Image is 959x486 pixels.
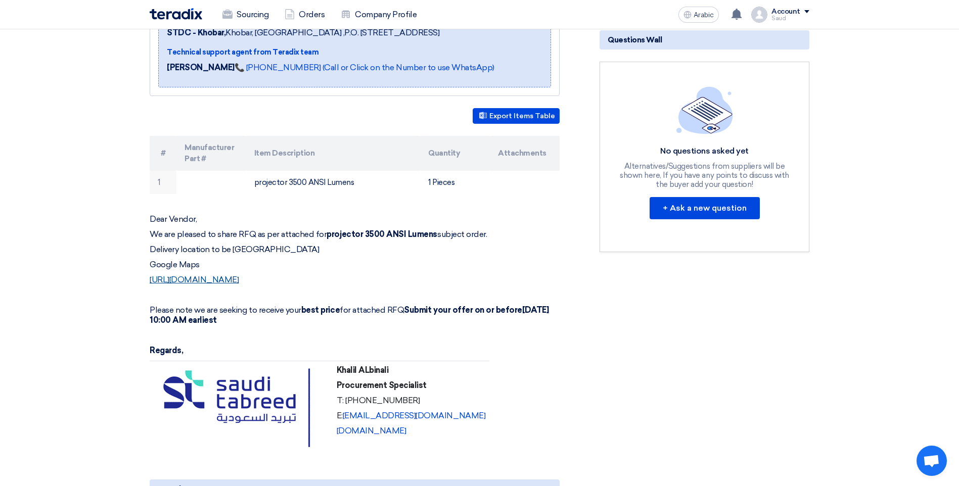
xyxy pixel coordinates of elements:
button: + Ask a new question [650,197,760,219]
th: Quantity [420,136,490,171]
strong: projector 3500 ANSI Lumens [327,229,437,239]
p: E: [337,411,486,421]
th: Attachments [490,136,560,171]
p: T: [PHONE_NUMBER] [337,396,486,406]
b: STDC - Khobar, [167,28,225,37]
strong: Submit your offer on or before[DATE] 10:00 AM earliest [150,305,549,325]
button: Arabic [678,7,719,23]
p: Delivery location to be [GEOGRAPHIC_DATA] [150,245,560,255]
th: Item Description [246,136,421,171]
td: 1 Pieces [420,171,490,195]
a: 📞 [PHONE_NUMBER] (Call or Click on the Number to use WhatsApp) [235,63,494,72]
td: 1 [150,171,176,195]
p: Dear Vendor, [150,214,560,224]
font: Questions Wall [608,35,662,44]
font: Orders [299,9,325,21]
p: Please note we are seeking to receive your for attached RFQ [150,305,560,325]
font: Export Items Table [489,112,555,120]
a: Sourcing [214,4,277,26]
font: Khobar, [GEOGRAPHIC_DATA] ,P.O. [STREET_ADDRESS] [167,28,439,37]
div: No questions asked yet [619,146,791,157]
strong: best price [301,305,340,315]
div: Technical support agent from Teradix team [167,47,494,58]
div: Account [771,8,800,16]
a: [URL][DOMAIN_NAME] [150,275,239,284]
img: I4IRbxIBg0YhIjQkQlChGJTVQipArAAA9CsYfxiUIEgGhFLnbRi18EYxjFOEYyltGMZyxfQAAAOw== [154,365,329,451]
font: Sourcing [237,9,268,21]
img: empty_state_list.svg [676,86,733,134]
strong: Khalil ALbinali [337,365,389,375]
p: Google Maps [150,260,560,270]
div: Saud [771,16,809,21]
a: [DOMAIN_NAME] [337,426,406,435]
font: Company Profile [355,9,417,21]
button: Export Items Table [473,108,560,124]
a: Open chat [917,446,947,476]
a: Orders [277,4,333,26]
th: # [150,136,176,171]
img: profile_test.png [751,7,767,23]
a: [EMAIL_ADDRESS][DOMAIN_NAME] [343,411,486,420]
th: Manufacturer Part # [176,136,246,171]
img: Teradix logo [150,8,202,20]
div: Alternatives/Suggestions from suppliers will be shown here, If you have any points to discuss wit... [619,162,791,189]
strong: [PERSON_NAME] [167,63,235,72]
font: projector 3500 ANSI Lumens [254,178,354,187]
p: We are pleased to share RFQ as per attached for subject order. [150,229,560,239]
strong: Procurement Specialist [337,380,427,390]
span: Arabic [694,12,714,19]
strong: Regards, [150,346,183,355]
